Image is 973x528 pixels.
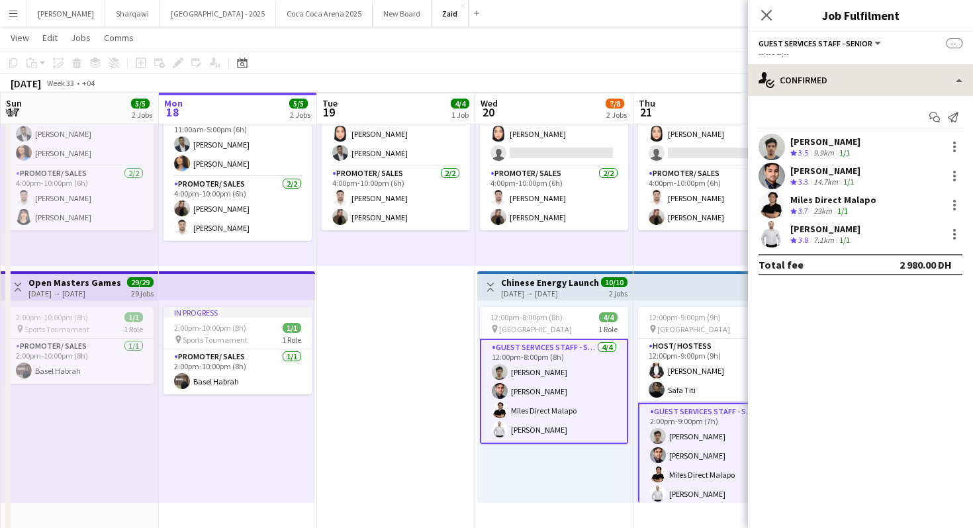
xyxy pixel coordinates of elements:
span: Sun [6,97,22,109]
div: Miles Direct Malapo [790,194,876,206]
app-skills-label: 1/1 [839,148,850,157]
span: [GEOGRAPHIC_DATA] [657,324,730,334]
div: 2 Jobs [290,110,310,120]
div: [DATE] → [DATE] [501,288,600,298]
div: 2 980.00 DH [900,258,952,271]
span: 10/10 [601,277,627,287]
span: 12:00pm-8:00pm (8h) [490,312,563,322]
span: -- [947,38,962,48]
app-card-role: Promoter/ Sales2/211:00am-5:00pm (6h)[PERSON_NAME][PERSON_NAME] [5,102,154,166]
h3: Chinese Energy Launch Event [501,277,600,288]
a: Edit [37,29,63,46]
button: Guest Services Staff - Senior [759,38,883,48]
div: 2 Jobs [606,110,627,120]
span: 29/29 [127,277,154,287]
span: Week 33 [44,78,77,88]
div: 1 Job [451,110,469,120]
app-skills-label: 1/1 [839,235,850,245]
app-job-card: 11:00am-10:00pm (11h)4/4 Sports Tournament2 RolesPromoter/ Sales2/211:00am-5:00pm (6h)[PERSON_NAM... [322,70,470,230]
div: 9.9km [811,148,837,159]
app-card-role: Guest Services Staff - Senior4/412:00pm-8:00pm (8h)[PERSON_NAME][PERSON_NAME]Miles Direct Malapo[... [480,339,628,444]
app-job-card: 11:00am-10:00pm (11h)4/4 Sports Tournament2 RolesPromoter/ Sales2/211:00am-5:00pm (6h)[PERSON_NAM... [5,70,154,230]
span: Tue [322,97,338,109]
span: Wed [481,97,498,109]
app-job-card: In progress11:00am-10:00pm (11h)4/4 Sports Tournament2 RolesPromoter/ Sales2/211:00am-5:00pm (6h)... [163,70,312,241]
h3: Open Masters Games [28,277,121,288]
div: 23km [811,206,835,217]
span: 5/5 [289,99,308,109]
span: Jobs [71,32,91,44]
span: 2:00pm-10:00pm (8h) [174,323,246,333]
div: 2 jobs [609,287,627,298]
div: Confirmed [748,64,973,96]
span: 5/5 [131,99,150,109]
span: 19 [320,105,338,120]
app-card-role: Host/ Hostess2/212:00pm-9:00pm (9h)[PERSON_NAME]Safa Titi [638,339,786,403]
app-job-card: In progress2:00pm-10:00pm (8h)1/1 Sports Tournament1 RolePromoter/ Sales1/12:00pm-10:00pm (8h)Bas... [163,307,312,394]
app-job-card: 12:00pm-9:00pm (9h)6/6 [GEOGRAPHIC_DATA]2 RolesHost/ Hostess2/212:00pm-9:00pm (9h)[PERSON_NAME]Sa... [638,307,786,503]
div: In progress [163,307,312,318]
span: 3.7 [798,206,808,216]
button: [PERSON_NAME] [27,1,105,26]
span: View [11,32,29,44]
span: 2:00pm-10:00pm (8h) [16,312,88,322]
app-skills-label: 1/1 [837,206,848,216]
div: --:-- - --:-- [759,49,962,59]
app-job-card: 11:00am-10:00pm (11h)3/4 Sports Tournament2 RolesPromoter/ Sales1/211:00am-5:00pm (6h)[PERSON_NAM... [638,70,786,230]
div: 2 Jobs [132,110,152,120]
div: [PERSON_NAME] [790,136,860,148]
span: 21 [637,105,655,120]
span: 20 [479,105,498,120]
span: [GEOGRAPHIC_DATA] [499,324,572,334]
app-card-role: Promoter/ Sales2/211:00am-5:00pm (6h)[PERSON_NAME][PERSON_NAME] [322,102,470,166]
span: 1/1 [124,312,143,322]
span: 3.3 [798,177,808,187]
div: [PERSON_NAME] [790,223,860,235]
app-card-role: Promoter/ Sales2/24:00pm-10:00pm (6h)[PERSON_NAME][PERSON_NAME] [163,177,312,241]
span: 1 Role [598,324,618,334]
div: 12:00pm-8:00pm (8h)4/4 [GEOGRAPHIC_DATA]1 RoleGuest Services Staff - Senior4/412:00pm-8:00pm (8h)... [480,307,628,444]
app-card-role: Promoter/ Sales1/211:00am-5:00pm (6h)[PERSON_NAME] [638,102,786,166]
span: 1 Role [124,324,143,334]
div: 14.7km [811,177,841,188]
span: Guest Services Staff - Senior [759,38,872,48]
app-job-card: 11:00am-10:00pm (11h)3/4 Sports Tournament2 RolesPromoter/ Sales1/211:00am-5:00pm (6h)[PERSON_NAM... [480,70,628,230]
span: 17 [4,105,22,120]
a: Comms [99,29,139,46]
div: 29 jobs [131,287,154,298]
span: 1 Role [282,335,301,345]
h3: Job Fulfilment [748,7,973,24]
span: 3.5 [798,148,808,157]
span: 4/4 [599,312,618,322]
a: View [5,29,34,46]
app-card-role: Promoter/ Sales2/211:00am-5:00pm (6h)[PERSON_NAME][PERSON_NAME] [163,112,312,177]
app-card-role: Promoter/ Sales2/24:00pm-10:00pm (6h)[PERSON_NAME][PERSON_NAME] [322,166,470,230]
app-skills-label: 1/1 [843,177,854,187]
app-job-card: 2:00pm-10:00pm (8h)1/1 Sports Tournament1 RolePromoter/ Sales1/12:00pm-10:00pm (8h)Basel Habrah [5,307,154,384]
app-card-role: Promoter/ Sales2/24:00pm-10:00pm (6h)[PERSON_NAME][PERSON_NAME] [5,166,154,230]
button: Zaid [432,1,469,26]
app-card-role: Promoter/ Sales1/211:00am-5:00pm (6h)[PERSON_NAME] [480,102,628,166]
button: Sharqawi [105,1,160,26]
div: 7.1km [811,235,837,246]
span: Edit [42,32,58,44]
span: Sports Tournament [24,324,89,334]
span: Comms [104,32,134,44]
app-card-role: Promoter/ Sales2/24:00pm-10:00pm (6h)[PERSON_NAME][PERSON_NAME] [480,166,628,230]
span: 1/1 [283,323,301,333]
div: [DATE] [11,77,41,90]
app-card-role: Promoter/ Sales1/12:00pm-10:00pm (8h)Basel Habrah [5,339,154,384]
a: Jobs [66,29,96,46]
span: Sports Tournament [183,335,248,345]
span: 7/8 [606,99,624,109]
app-card-role: Guest Services Staff - Senior4/42:00pm-9:00pm (7h)[PERSON_NAME][PERSON_NAME]Miles Direct Malapo[P... [638,403,786,508]
div: +04 [82,78,95,88]
span: 12:00pm-9:00pm (9h) [649,312,721,322]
